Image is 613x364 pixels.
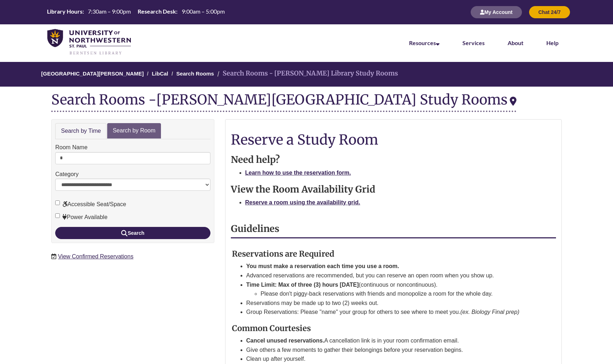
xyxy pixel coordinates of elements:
[58,253,133,259] a: View Confirmed Reservations
[462,39,485,46] a: Services
[55,200,60,205] input: Accessible Seat/Space
[215,68,398,79] li: Search Rooms - [PERSON_NAME] Library Study Rooms
[107,123,161,139] a: Search by Room
[51,92,517,112] div: Search Rooms -
[246,299,539,308] li: Reservations may be made up to two (2) weeks out.
[152,71,168,77] a: LibCal
[245,199,360,205] a: Reserve a room using the availability grid.
[471,6,522,18] button: My Account
[508,39,523,46] a: About
[55,143,87,152] label: Room Name
[135,8,179,15] th: Research Desk:
[246,280,539,299] li: (continuous or noncontinuous).
[47,29,131,55] img: UNWSP Library Logo
[246,345,539,355] li: Give others a few moments to gather their belongings before your reservation begins.
[460,309,519,315] em: (ex. Biology Final prep)
[44,8,85,15] th: Library Hours:
[246,282,359,288] strong: Time Limit: Max of three (3) hours [DATE]
[231,223,279,234] strong: Guidelines
[55,213,108,222] label: Power Available
[246,271,539,280] li: Advanced reservations are recommended, but you can reserve an open room when you show up.
[232,323,311,333] strong: Common Courtesies
[44,8,227,17] a: Hours Today
[55,200,126,209] label: Accessible Seat/Space
[246,336,539,345] li: A cancellation link is in your room confirmation email.
[246,307,539,317] li: Group Reservations: Please "name" your group for others to see where to meet you.
[409,39,439,46] a: Resources
[41,71,144,77] a: [GEOGRAPHIC_DATA][PERSON_NAME]
[246,338,324,344] strong: Cancel unused reservations.
[231,154,280,165] strong: Need help?
[471,9,522,15] a: My Account
[245,170,351,176] a: Learn how to use the reservation form.
[55,227,210,239] button: Search
[55,170,79,179] label: Category
[231,184,375,195] strong: View the Room Availability Grid
[232,249,334,259] strong: Reservations are Required
[176,71,214,77] a: Search Rooms
[182,8,225,15] span: 9:00am – 5:00pm
[231,132,556,147] h1: Reserve a Study Room
[88,8,131,15] span: 7:30am – 9:00pm
[246,354,539,364] li: Clean up after yourself.
[44,8,227,16] table: Hours Today
[55,123,106,139] a: Search by Time
[261,289,539,299] li: Please don't piggy-back reservations with friends and monopolize a room for the whole day.
[246,263,399,269] strong: You must make a reservation each time you use a room.
[51,62,562,87] nav: Breadcrumb
[156,91,517,108] div: [PERSON_NAME][GEOGRAPHIC_DATA] Study Rooms
[55,213,60,218] input: Power Available
[529,9,570,15] a: Chat 24/7
[546,39,559,46] a: Help
[529,6,570,18] button: Chat 24/7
